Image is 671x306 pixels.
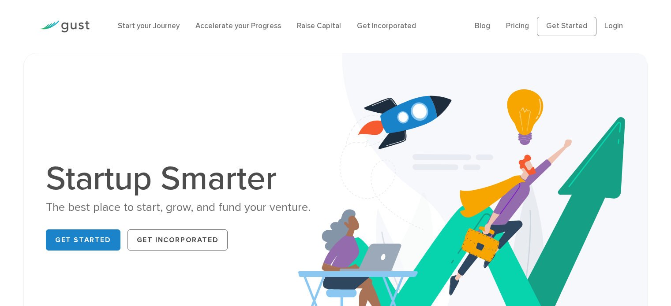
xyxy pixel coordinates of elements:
a: Get Started [537,17,596,36]
a: Get Incorporated [127,229,228,251]
a: Pricing [506,22,529,30]
a: Blog [475,22,490,30]
a: Get Incorporated [357,22,416,30]
a: Accelerate your Progress [195,22,281,30]
a: Start your Journey [118,22,180,30]
div: The best place to start, grow, and fund your venture. [46,200,329,215]
img: Gust Logo [40,21,90,33]
a: Raise Capital [297,22,341,30]
a: Get Started [46,229,120,251]
a: Login [604,22,623,30]
h1: Startup Smarter [46,162,329,195]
